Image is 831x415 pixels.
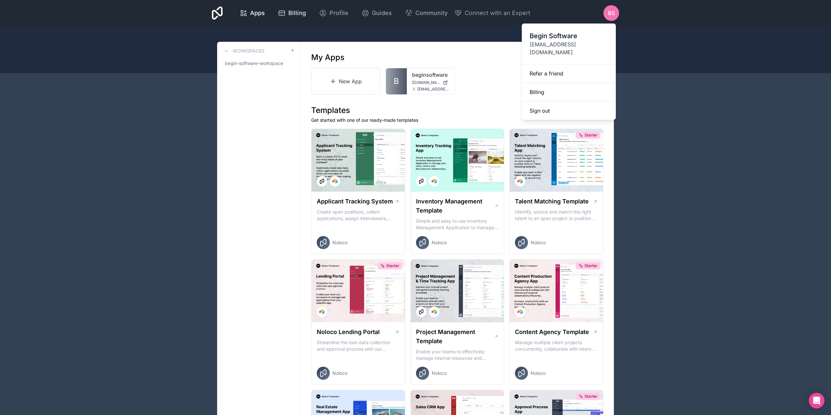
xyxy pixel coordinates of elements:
h3: Workspaces [233,48,264,54]
span: Guides [372,8,392,18]
h1: Noloco Lending Portal [317,327,380,337]
h1: Inventory Management Template [416,197,494,215]
span: [EMAIL_ADDRESS][DOMAIN_NAME] [530,40,608,56]
span: Noloco [432,370,447,376]
div: Open Intercom Messenger [809,393,824,408]
p: Manage multiple client projects concurrently, collaborate with internal and external stakeholders... [515,339,598,352]
img: Airtable Logo [332,179,338,184]
span: Community [415,8,448,18]
span: Noloco [332,239,347,246]
p: Simple and easy to use Inventory Management Application to manage your stock, orders and Manufact... [416,218,499,231]
img: Airtable Logo [518,309,523,314]
span: B [394,76,399,87]
span: Begin Software [530,31,608,40]
span: [DOMAIN_NAME] [412,80,440,85]
h1: Applicant Tracking System [317,197,393,206]
h1: My Apps [311,52,344,63]
span: Starter [584,263,598,268]
span: begin-software-workspace [225,60,283,67]
a: B [386,68,407,94]
span: Connect with an Expert [465,8,530,18]
span: BS [608,9,615,17]
p: Create open positions, collect applications, assign interviewers, centralise candidate feedback a... [317,209,400,222]
button: Connect with an Expert [454,8,530,18]
img: Airtable Logo [319,309,325,314]
p: Streamline the loan data collection and approval process with our Lending Portal template. [317,339,400,352]
span: Noloco [432,239,447,246]
a: Community [400,6,453,20]
button: Sign out [522,102,616,120]
span: Starter [584,133,598,138]
h1: Templates [311,105,603,116]
a: Refer a friend [522,64,616,83]
span: Starter [584,394,598,399]
a: Billing [522,83,616,102]
a: Apps [234,6,270,20]
img: Airtable Logo [432,179,437,184]
a: Guides [356,6,397,20]
a: begin-software-workspace [222,57,295,69]
p: Enable your teams to effectively manage internal resources and execute client projects on time. [416,348,499,361]
span: Billing [288,8,306,18]
span: Noloco [531,239,546,246]
a: New App [311,68,380,95]
a: [DOMAIN_NAME] [412,80,449,85]
p: Get started with one of our ready-made templates [311,117,603,123]
p: Identify, source and match the right talent to an open project or position with our Talent Matchi... [515,209,598,222]
img: Airtable Logo [518,179,523,184]
span: Profile [329,8,348,18]
a: beginsoftware [412,71,449,79]
img: Airtable Logo [432,309,437,314]
span: Starter [386,263,399,268]
h1: Content Agency Template [515,327,589,337]
span: Noloco [332,370,347,376]
a: Profile [314,6,354,20]
h1: Project Management Template [416,327,494,346]
span: Noloco [531,370,546,376]
a: Billing [273,6,311,20]
a: Workspaces [222,47,264,55]
h1: Talent Matching Template [515,197,589,206]
span: Apps [250,8,265,18]
span: [EMAIL_ADDRESS][DOMAIN_NAME] [417,87,449,92]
